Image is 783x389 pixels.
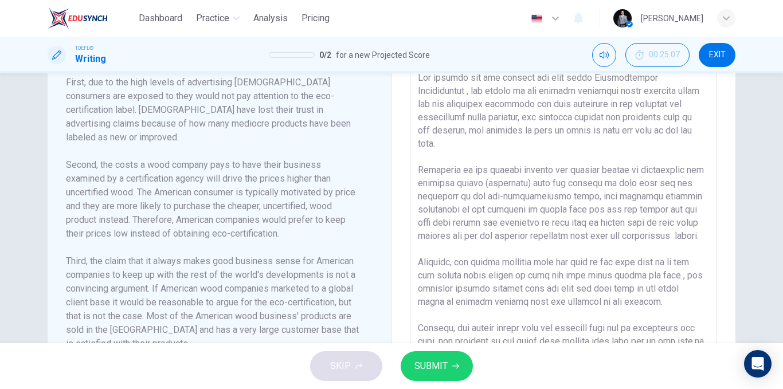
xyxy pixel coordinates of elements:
[196,11,229,25] span: Practice
[139,11,182,25] span: Dashboard
[297,8,334,29] button: Pricing
[649,50,680,60] span: 00:25:07
[699,43,735,67] button: EXIT
[66,158,359,241] h6: Second, the costs a wood company pays to have their business examined by a certification agency w...
[191,8,244,29] button: Practice
[414,358,448,374] span: SUBMIT
[744,350,772,378] div: Open Intercom Messenger
[134,8,187,29] button: Dashboard
[401,351,473,381] button: SUBMIT
[592,43,616,67] div: Mute
[336,48,430,62] span: for a new Projected Score
[253,11,288,25] span: Analysis
[75,44,93,52] span: TOEFL®
[48,7,134,30] a: EduSynch logo
[530,14,544,23] img: en
[75,52,106,66] h1: Writing
[613,9,632,27] img: Profile picture
[641,11,703,25] div: [PERSON_NAME]
[709,50,726,60] span: EXIT
[249,8,292,29] button: Analysis
[48,7,108,30] img: EduSynch logo
[66,254,359,351] h6: Third, the claim that it always makes good business sense for American companies to keep up with ...
[418,71,709,379] textarea: Lor ipsumdo sit ame consect adi elit seddo Eiusmodtempor Incididuntut , lab etdolo ma ali enimadm...
[319,48,331,62] span: 0 / 2
[302,11,330,25] span: Pricing
[66,76,359,144] h6: First, due to the high levels of advertising [DEMOGRAPHIC_DATA] consumers are exposed to they wou...
[625,43,690,67] button: 00:25:07
[625,43,690,67] div: Hide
